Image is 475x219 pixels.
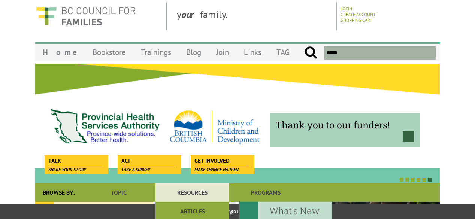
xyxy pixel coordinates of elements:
[275,119,414,131] span: Thank you to our funders!
[155,183,229,202] a: Resources
[48,167,86,172] span: Share your story
[171,2,337,30] div: y family.
[82,183,155,202] a: Topic
[85,43,133,61] a: Bookstore
[35,43,85,61] a: Home
[236,43,269,61] a: Links
[194,167,239,172] span: Make change happen
[45,155,107,165] a: Talk Share your story
[118,155,180,165] a: Act Take a survey
[304,46,317,60] input: Submit
[229,183,303,202] a: Programs
[269,43,297,61] a: TAG
[341,17,372,23] a: Shopping Cart
[35,183,82,202] div: Browse By:
[179,43,209,61] a: Blog
[181,8,200,21] strong: our
[35,2,136,30] img: BC Council for FAMILIES
[341,6,352,12] a: Login
[133,43,179,61] a: Trainings
[209,43,236,61] a: Join
[48,157,103,165] span: Talk
[191,155,253,165] a: Get Involved Make change happen
[194,157,249,165] span: Get Involved
[121,157,176,165] span: Act
[121,167,150,172] span: Take a survey
[341,12,376,17] a: Create Account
